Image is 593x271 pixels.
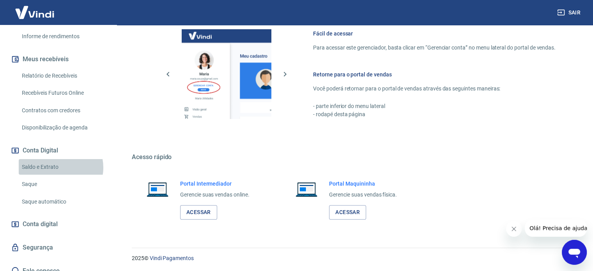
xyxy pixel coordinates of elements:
a: Acessar [180,205,217,220]
a: Recebíveis Futuros Online [19,85,107,101]
button: Conta Digital [9,142,107,159]
p: Gerencie suas vendas física. [329,191,397,199]
span: Olá! Precisa de ajuda? [5,5,65,12]
iframe: Mensagem da empresa [525,220,587,237]
a: Saque [19,176,107,192]
button: Sair [556,5,584,20]
h6: Retorne para o portal de vendas [313,71,556,78]
h5: Acesso rápido [132,153,574,161]
a: Informe de rendimentos [19,28,107,44]
a: Saldo e Extrato [19,159,107,175]
a: Disponibilização de agenda [19,120,107,136]
h6: Fácil de acessar [313,30,556,37]
img: Imagem de um notebook aberto [141,180,174,198]
a: Acessar [329,205,366,220]
p: Você poderá retornar para o portal de vendas através das seguintes maneiras: [313,85,556,93]
a: Contratos com credores [19,103,107,119]
p: 2025 © [132,254,574,262]
a: Conta digital [9,216,107,233]
button: Meus recebíveis [9,51,107,68]
iframe: Botão para abrir a janela de mensagens [562,240,587,265]
iframe: Fechar mensagem [506,221,522,237]
p: Gerencie suas vendas online. [180,191,250,199]
a: Vindi Pagamentos [150,255,194,261]
a: Segurança [9,239,107,256]
img: Vindi [9,0,60,24]
a: Saque automático [19,194,107,210]
p: Para acessar este gerenciador, basta clicar em “Gerenciar conta” no menu lateral do portal de ven... [313,44,556,52]
p: - parte inferior do menu lateral [313,102,556,110]
p: - rodapé desta página [313,110,556,119]
h6: Portal Intermediador [180,180,250,188]
img: Imagem de um notebook aberto [290,180,323,198]
a: Relatório de Recebíveis [19,68,107,84]
h6: Portal Maquininha [329,180,397,188]
span: Conta digital [23,219,58,230]
img: Imagem da dashboard mostrando o botão de gerenciar conta na sidebar no lado esquerdo [182,29,271,119]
